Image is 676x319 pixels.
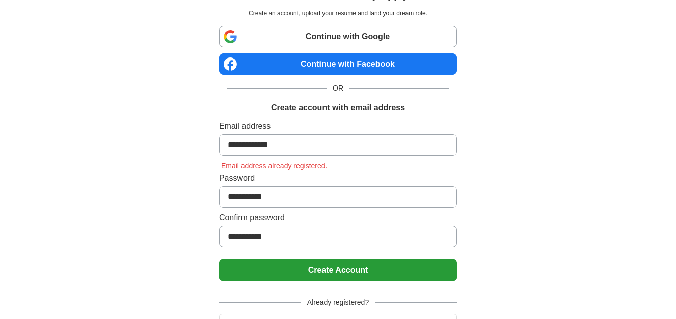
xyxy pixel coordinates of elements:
[219,172,457,184] label: Password
[219,26,457,47] a: Continue with Google
[327,83,349,94] span: OR
[219,53,457,75] a: Continue with Facebook
[301,297,375,308] span: Already registered?
[219,120,457,132] label: Email address
[271,102,405,114] h1: Create account with email address
[221,9,455,18] p: Create an account, upload your resume and land your dream role.
[219,212,457,224] label: Confirm password
[219,259,457,281] button: Create Account
[219,162,330,170] span: Email address already registered.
